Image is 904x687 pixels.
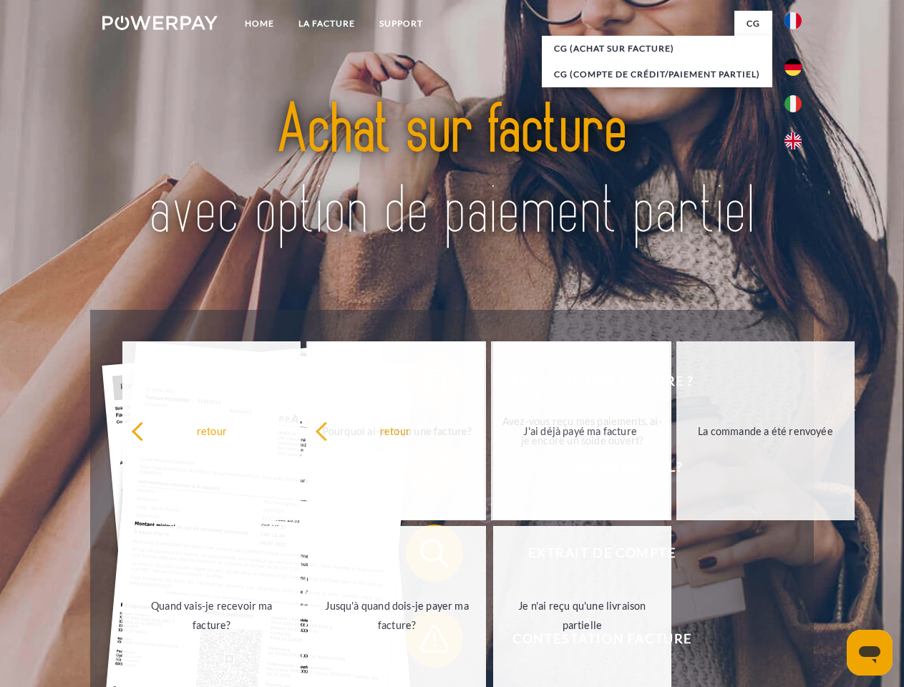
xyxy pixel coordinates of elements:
a: Support [367,11,435,36]
img: title-powerpay_fr.svg [137,69,767,274]
a: Home [233,11,286,36]
img: de [784,59,802,76]
a: CG [734,11,772,36]
a: CG (achat sur facture) [542,36,772,62]
img: logo-powerpay-white.svg [102,16,218,30]
img: fr [784,12,802,29]
img: it [784,95,802,112]
div: La commande a été renvoyée [685,421,846,440]
div: J'ai déjà payé ma facture [500,421,661,440]
div: retour [315,421,476,440]
div: Quand vais-je recevoir ma facture? [131,596,292,635]
div: retour [131,421,292,440]
a: LA FACTURE [286,11,367,36]
div: Jusqu'à quand dois-je payer ma facture? [316,596,477,635]
a: CG (Compte de crédit/paiement partiel) [542,62,772,87]
div: Je n'ai reçu qu'une livraison partielle [502,596,663,635]
img: en [784,132,802,150]
iframe: Bouton de lancement de la fenêtre de messagerie [847,630,893,676]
